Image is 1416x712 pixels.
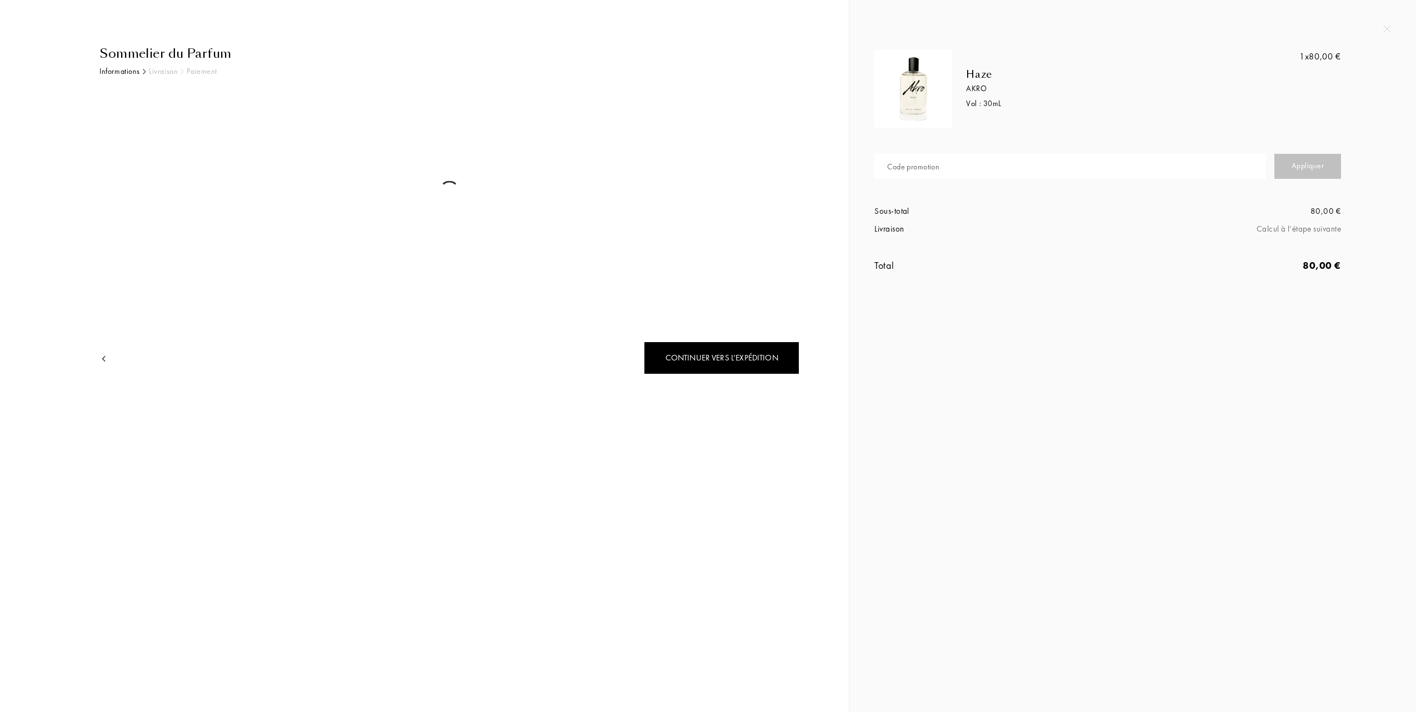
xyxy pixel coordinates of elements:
[966,83,1263,94] div: Akro
[874,205,1108,218] div: Sous-total
[874,223,1108,235] div: Livraison
[181,69,184,74] img: arr_grey.svg
[644,342,799,374] div: Continuer vers l’expédition
[99,44,799,63] div: Sommelier du Parfum
[1108,258,1341,273] div: 80,00 €
[187,66,217,77] div: Paiement
[874,258,1108,273] div: Total
[99,66,140,77] div: Informations
[1299,51,1309,62] span: 1x
[99,354,108,363] img: arrow.png
[877,53,949,125] img: OAZ6UJTAFO.png
[1383,25,1391,33] img: quit_onboard.svg
[887,161,939,173] div: Code promotion
[143,69,146,74] img: arr_black.svg
[966,68,1263,81] div: Haze
[149,66,178,77] div: Livraison
[1108,205,1341,218] div: 80,00 €
[1299,50,1341,63] div: 80,00 €
[966,98,1263,109] div: Vol : 30 mL
[1274,154,1341,179] div: Appliquer
[1108,223,1341,235] div: Calcul à l’étape suivante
